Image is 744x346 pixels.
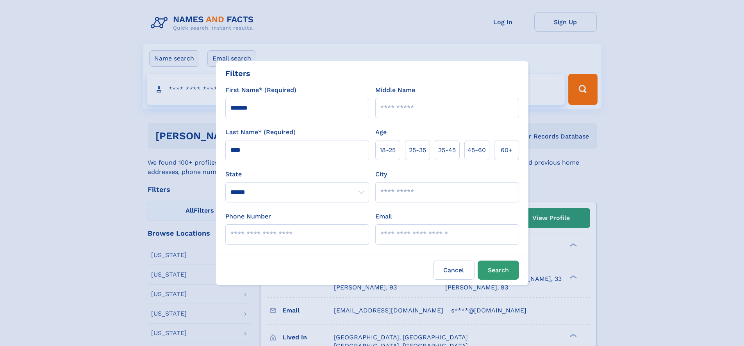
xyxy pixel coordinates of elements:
[478,261,519,280] button: Search
[467,145,486,155] span: 45‑60
[433,261,475,280] label: Cancel
[225,128,296,137] label: Last Name* (Required)
[375,128,387,137] label: Age
[375,212,392,221] label: Email
[409,145,426,155] span: 25‑35
[438,145,456,155] span: 35‑45
[225,67,250,79] div: Filters
[375,170,387,179] label: City
[375,85,415,95] label: Middle Name
[501,145,512,155] span: 60+
[225,170,369,179] label: State
[380,145,396,155] span: 18‑25
[225,85,296,95] label: First Name* (Required)
[225,212,271,221] label: Phone Number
